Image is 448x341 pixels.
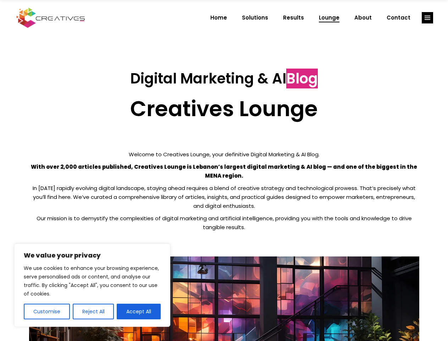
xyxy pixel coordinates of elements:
[14,244,170,327] div: We value your privacy
[24,251,161,260] p: We value your privacy
[24,304,70,319] button: Customise
[311,9,347,27] a: Lounge
[354,9,372,27] span: About
[29,184,419,210] p: In [DATE] rapidly evolving digital landscape, staying ahead requires a blend of creative strategy...
[29,96,419,121] h2: Creatives Lounge
[286,69,318,88] span: Blog
[29,150,419,159] p: Welcome to Creatives Lounge, your definitive Digital Marketing & AI Blog.
[234,9,276,27] a: Solutions
[387,9,410,27] span: Contact
[24,264,161,298] p: We use cookies to enhance your browsing experience, serve personalised ads or content, and analys...
[117,304,161,319] button: Accept All
[319,9,339,27] span: Lounge
[31,163,417,179] strong: With over 2,000 articles published, Creatives Lounge is Lebanon’s largest digital marketing & AI ...
[347,9,379,27] a: About
[379,9,418,27] a: Contact
[203,9,234,27] a: Home
[29,70,419,87] h3: Digital Marketing & AI
[422,12,433,23] a: link
[73,304,114,319] button: Reject All
[276,9,311,27] a: Results
[242,9,268,27] span: Solutions
[29,214,419,232] p: Our mission is to demystify the complexities of digital marketing and artificial intelligence, pr...
[15,7,87,29] img: Creatives
[210,9,227,27] span: Home
[283,9,304,27] span: Results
